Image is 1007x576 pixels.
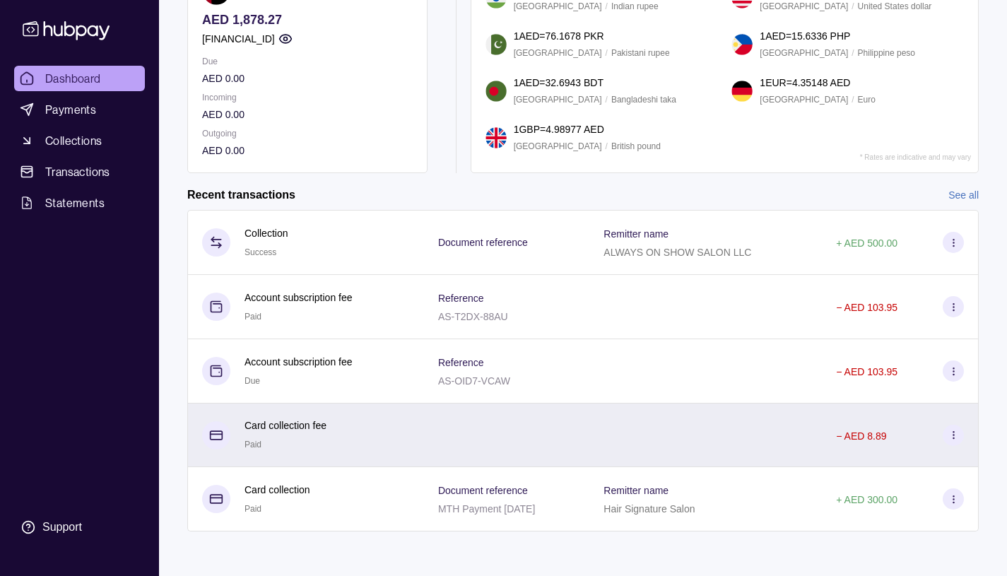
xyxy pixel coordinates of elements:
[14,128,145,153] a: Collections
[202,107,413,122] p: AED 0.00
[514,139,602,154] p: [GEOGRAPHIC_DATA]
[45,163,110,180] span: Transactions
[245,290,353,305] p: Account subscription fee
[45,132,102,149] span: Collections
[836,366,897,377] p: − AED 103.95
[603,485,669,496] p: Remitter name
[514,28,604,44] p: 1 AED = 76.1678 PKR
[760,75,850,90] p: 1 EUR = 4.35148 AED
[245,504,261,514] span: Paid
[514,122,604,137] p: 1 GBP = 4.98977 AED
[858,92,876,107] p: Euro
[438,375,510,387] p: AS-OID7-VCAW
[611,92,676,107] p: Bangladeshi taka
[836,494,897,505] p: + AED 300.00
[245,354,353,370] p: Account subscription fee
[45,101,96,118] span: Payments
[514,92,602,107] p: [GEOGRAPHIC_DATA]
[14,159,145,184] a: Transactions
[836,237,897,249] p: + AED 500.00
[760,45,848,61] p: [GEOGRAPHIC_DATA]
[245,225,288,241] p: Collection
[485,127,507,148] img: gb
[42,519,82,535] div: Support
[485,34,507,55] img: pk
[760,28,850,44] p: 1 AED = 15.6336 PHP
[611,139,661,154] p: British pound
[514,75,603,90] p: 1 AED = 32.6943 BDT
[438,357,484,368] p: Reference
[438,311,508,322] p: AS-T2DX-88AU
[611,45,670,61] p: Pakistani rupee
[202,12,413,28] p: AED 1,878.27
[485,81,507,102] img: bd
[245,247,276,257] span: Success
[731,81,753,102] img: de
[860,153,971,161] p: * Rates are indicative and may vary
[606,92,608,107] p: /
[731,34,753,55] img: ph
[14,97,145,122] a: Payments
[202,31,275,47] p: [FINANCIAL_ID]
[606,139,608,154] p: /
[760,92,848,107] p: [GEOGRAPHIC_DATA]
[245,418,326,433] p: Card collection fee
[202,126,413,141] p: Outgoing
[245,312,261,322] span: Paid
[245,440,261,449] span: Paid
[606,45,608,61] p: /
[514,45,602,61] p: [GEOGRAPHIC_DATA]
[858,45,915,61] p: Philippine peso
[438,503,535,515] p: MTH Payment [DATE]
[438,293,484,304] p: Reference
[45,70,101,87] span: Dashboard
[948,187,979,203] a: See all
[836,430,886,442] p: − AED 8.89
[14,66,145,91] a: Dashboard
[14,512,145,542] a: Support
[836,302,897,313] p: − AED 103.95
[202,54,413,69] p: Due
[852,45,854,61] p: /
[603,228,669,240] p: Remitter name
[245,482,310,498] p: Card collection
[45,194,105,211] span: Statements
[187,187,295,203] h2: Recent transactions
[202,90,413,105] p: Incoming
[202,143,413,158] p: AED 0.00
[14,190,145,216] a: Statements
[852,92,854,107] p: /
[438,237,528,248] p: Document reference
[603,503,695,515] p: Hair Signature Salon
[438,485,528,496] p: Document reference
[202,71,413,86] p: AED 0.00
[603,247,751,258] p: ALWAYS ON SHOW SALON LLC
[245,376,260,386] span: Due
